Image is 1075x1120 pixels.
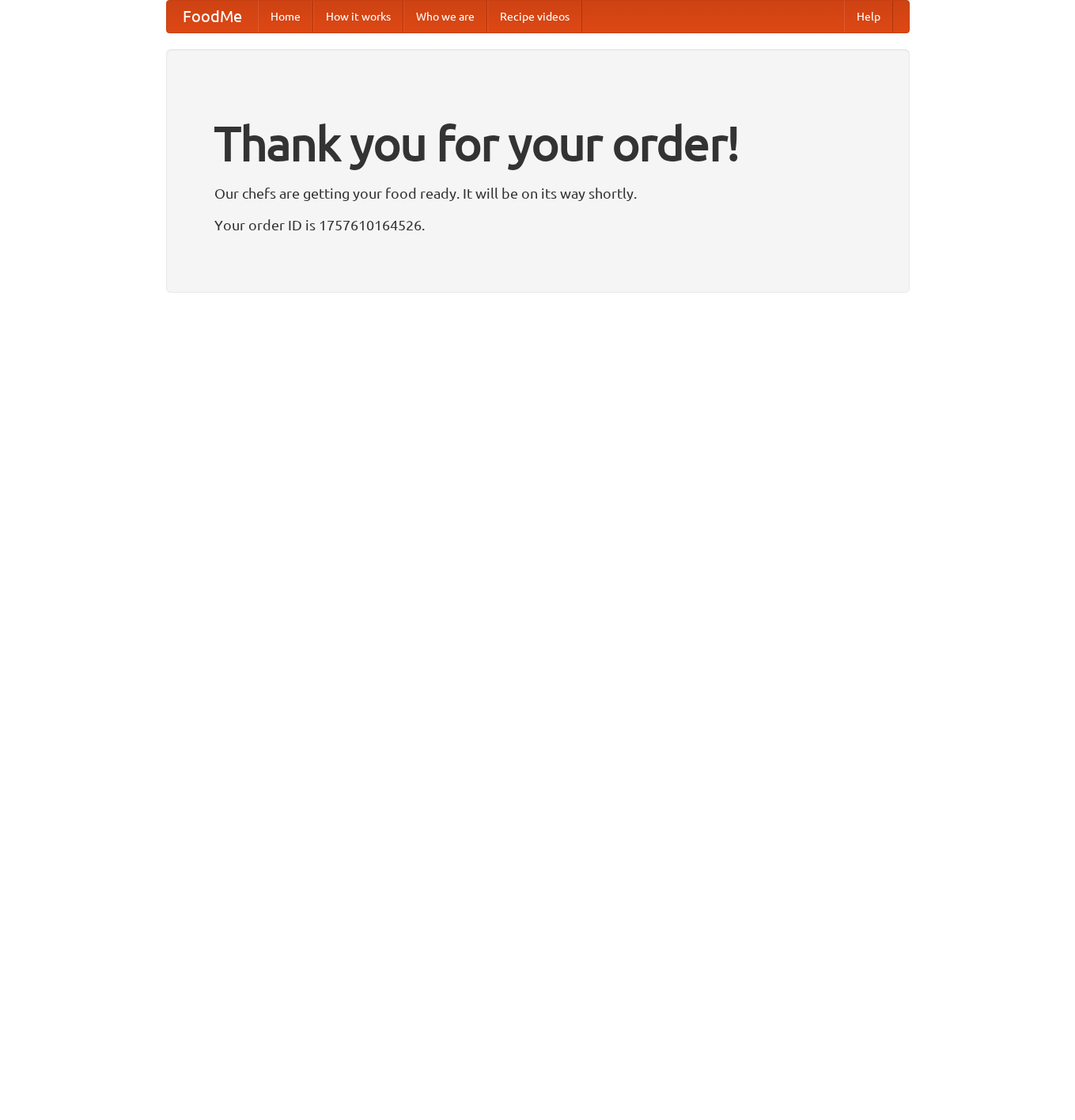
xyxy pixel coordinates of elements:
a: Home [258,1,313,32]
a: FoodMe [167,1,258,32]
a: Help [844,1,893,32]
h1: Thank you for your order! [214,105,861,181]
a: Who we are [403,1,487,32]
p: Your order ID is 1757610164526. [214,213,861,237]
a: Recipe videos [487,1,582,32]
a: How it works [313,1,403,32]
p: Our chefs are getting your food ready. It will be on its way shortly. [214,181,861,205]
